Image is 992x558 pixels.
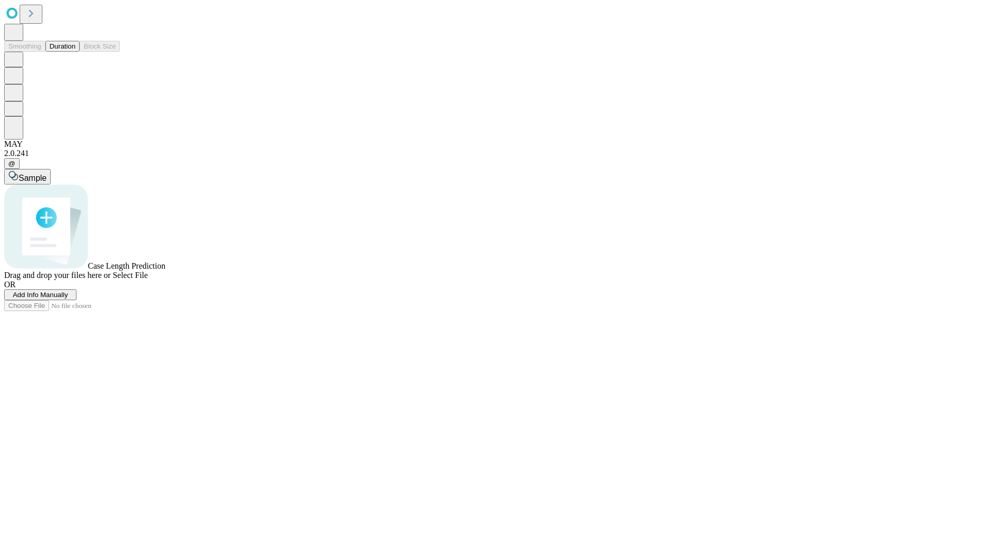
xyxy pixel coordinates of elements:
[4,41,45,52] button: Smoothing
[45,41,80,52] button: Duration
[4,271,111,280] span: Drag and drop your files here or
[80,41,120,52] button: Block Size
[4,149,988,158] div: 2.0.241
[4,158,20,169] button: @
[13,291,68,299] span: Add Info Manually
[4,169,51,184] button: Sample
[88,261,165,270] span: Case Length Prediction
[19,174,47,182] span: Sample
[4,139,988,149] div: MAY
[113,271,148,280] span: Select File
[4,289,76,300] button: Add Info Manually
[4,280,16,289] span: OR
[8,160,16,167] span: @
